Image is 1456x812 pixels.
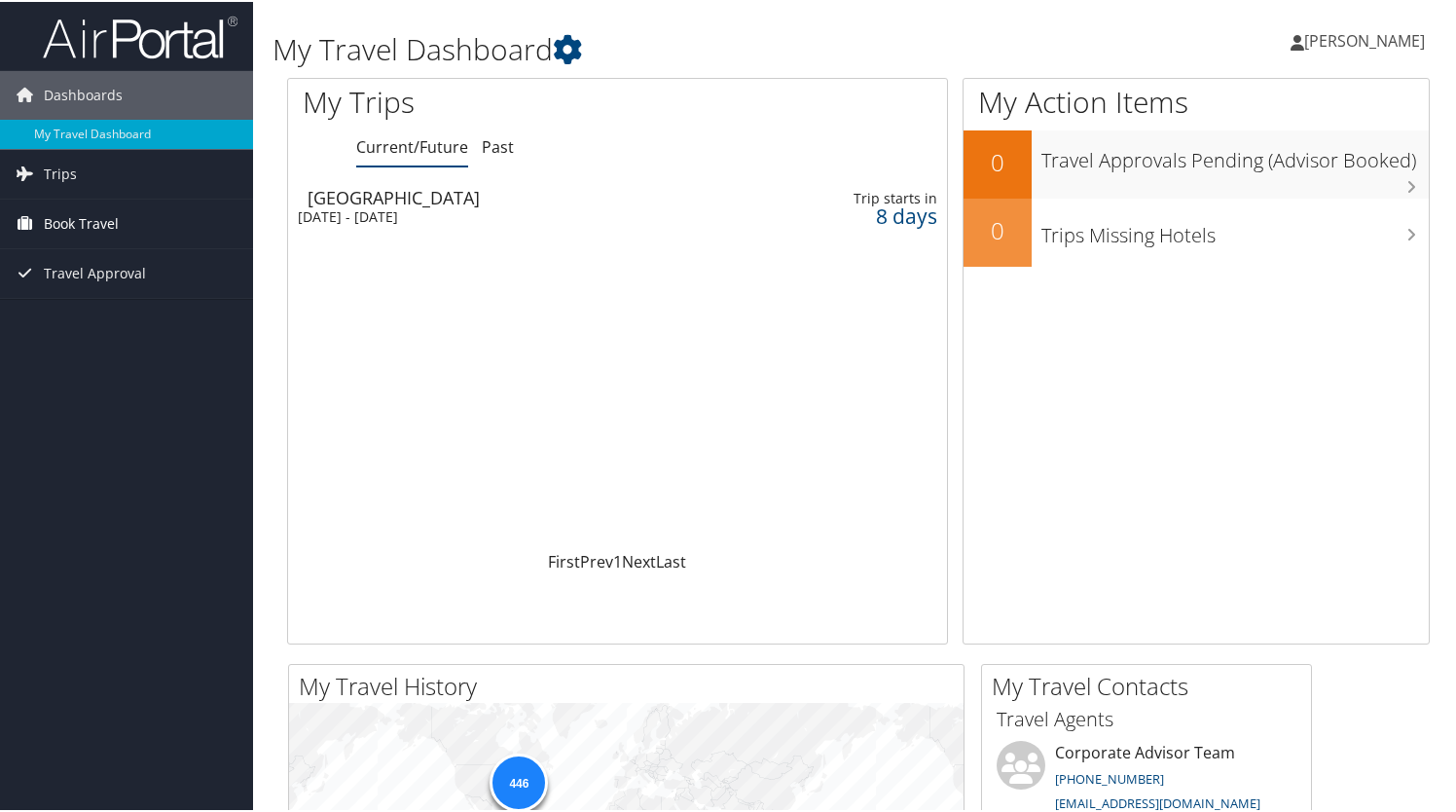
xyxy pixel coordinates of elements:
[656,549,686,571] a: Last
[964,212,1032,245] h2: 0
[580,549,613,571] a: Prev
[548,549,580,571] a: First
[1055,768,1164,786] a: [PHONE_NUMBER]
[356,134,468,156] a: Current/Future
[44,69,123,118] span: Dashboards
[1041,135,1429,172] h3: Travel Approvals Pending (Advisor Booked)
[613,549,622,571] a: 1
[964,129,1429,197] a: 0Travel Approvals Pending (Advisor Booked)
[482,134,514,156] a: Past
[303,80,658,121] h1: My Trips
[799,205,937,223] div: 8 days
[964,144,1032,177] h2: 0
[799,188,937,205] div: Trip starts in
[308,187,735,204] div: [GEOGRAPHIC_DATA]
[992,668,1311,701] h2: My Travel Contacts
[1291,10,1444,68] a: [PERSON_NAME]
[44,247,146,296] span: Travel Approval
[44,198,119,246] span: Book Travel
[1055,793,1260,810] a: [EMAIL_ADDRESS][DOMAIN_NAME]
[997,704,1296,731] h3: Travel Agents
[1041,210,1429,247] h3: Trips Missing Hotels
[964,197,1429,265] a: 0Trips Missing Hotels
[964,80,1429,121] h1: My Action Items
[298,206,725,224] div: [DATE] - [DATE]
[490,752,548,810] div: 446
[299,668,964,701] h2: My Travel History
[1304,28,1425,50] span: [PERSON_NAME]
[43,13,237,58] img: airportal-logo.png
[273,27,1054,68] h1: My Travel Dashboard
[622,549,656,571] a: Next
[44,148,77,197] span: Trips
